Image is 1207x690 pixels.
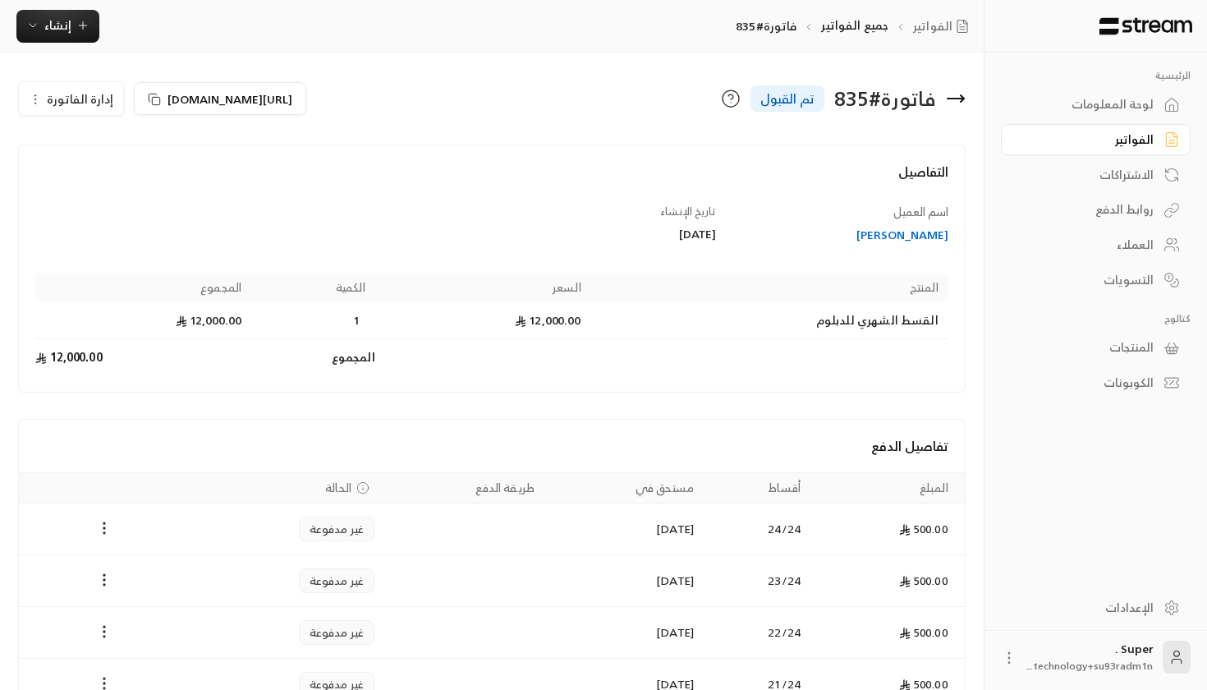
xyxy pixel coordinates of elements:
th: مستحق في [544,473,704,504]
p: كتالوج [1001,312,1191,325]
td: 23 / 24 [704,555,810,607]
td: 12,000.00 [375,302,591,339]
div: الاشتراكات [1021,167,1154,183]
a: روابط الدفع [1001,194,1191,226]
td: [DATE] [544,504,704,555]
a: جميع الفواتير [821,15,888,35]
a: الكوبونات [1001,367,1191,399]
td: القسط الشهري للدبلوم [591,302,948,339]
span: [URL][DOMAIN_NAME] [168,90,292,108]
span: اسم العميل [893,201,948,222]
th: المجموع [35,273,251,302]
td: 12,000.00 [35,302,251,339]
div: التسويات [1021,272,1154,288]
a: التسويات [1001,264,1191,296]
td: 24 / 24 [704,504,810,555]
a: العملاء [1001,229,1191,261]
td: 500.00 [810,607,965,659]
span: غير مدفوعة [310,521,365,537]
table: Products [35,273,948,375]
a: الفواتير [1001,124,1191,156]
span: غير مدفوعة [310,624,365,641]
div: العملاء [1021,237,1154,253]
div: روابط الدفع [1021,201,1154,218]
td: 12,000.00 [35,339,251,375]
td: [DATE] [544,555,704,607]
a: الإعدادات [1001,591,1191,623]
span: technology+su93radm1n... [1027,657,1153,674]
td: 500.00 [810,555,965,607]
div: الكوبونات [1021,375,1154,391]
span: إدارة الفاتورة [47,89,113,109]
h4: تفاصيل الدفع [35,436,948,456]
a: الفواتير [913,18,975,34]
th: المبلغ [810,473,965,504]
td: 22 / 24 [704,607,810,659]
a: الاشتراكات [1001,159,1191,191]
p: فاتورة#835 [736,18,796,34]
td: المجموع [251,339,375,375]
span: إنشاء [44,15,71,35]
span: غير مدفوعة [310,573,365,589]
th: طريقة الدفع [384,473,544,504]
th: المنتج [591,273,948,302]
th: السعر [375,273,591,302]
div: لوحة المعلومات [1021,96,1154,113]
a: المنتجات [1001,332,1191,364]
span: 1 [349,312,365,329]
div: الإعدادات [1021,600,1154,616]
a: [PERSON_NAME] [732,227,948,243]
button: [URL][DOMAIN_NAME] [134,82,306,115]
button: إدارة الفاتورة [19,82,123,115]
button: إنشاء [16,10,99,43]
td: 500.00 [810,504,965,555]
nav: breadcrumb [736,17,975,34]
td: [DATE] [544,607,704,659]
div: المنتجات [1021,339,1154,356]
th: أقساط [704,473,810,504]
span: الحالة [325,480,351,496]
h4: التفاصيل [35,162,948,198]
span: تاريخ الإنشاء [660,202,716,221]
img: Logo [1098,17,1194,35]
span: تم القبول [760,89,815,108]
div: [DATE] [500,226,716,242]
div: الفواتير [1021,131,1154,148]
th: الكمية [251,273,375,302]
a: لوحة المعلومات [1001,89,1191,121]
div: Super . [1027,641,1153,674]
p: الرئيسية [1001,69,1191,82]
div: فاتورة # 835 [834,85,936,112]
